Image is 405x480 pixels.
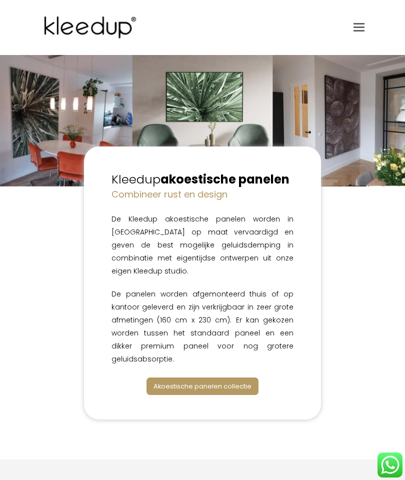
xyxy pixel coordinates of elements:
a: Toggle mobile menu [353,20,364,35]
span: Akoestische panelen collectie [153,381,251,391]
p: De panelen worden afgemonteerd thuis of op kantoor geleverd en zijn verkrijgbaar in zeer grote af... [111,287,294,365]
p: De Kleedup akoestische panelen worden in [GEOGRAPHIC_DATA] op maat vervaardigd en geven de best m... [111,212,294,277]
strong: akoestische panelen [160,171,289,187]
h2: Kleedup [111,171,294,188]
h4: Combineer rust en design [111,188,294,200]
img: Kleedup [40,7,143,47]
a: Akoestische panelen collectie [146,377,258,395]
